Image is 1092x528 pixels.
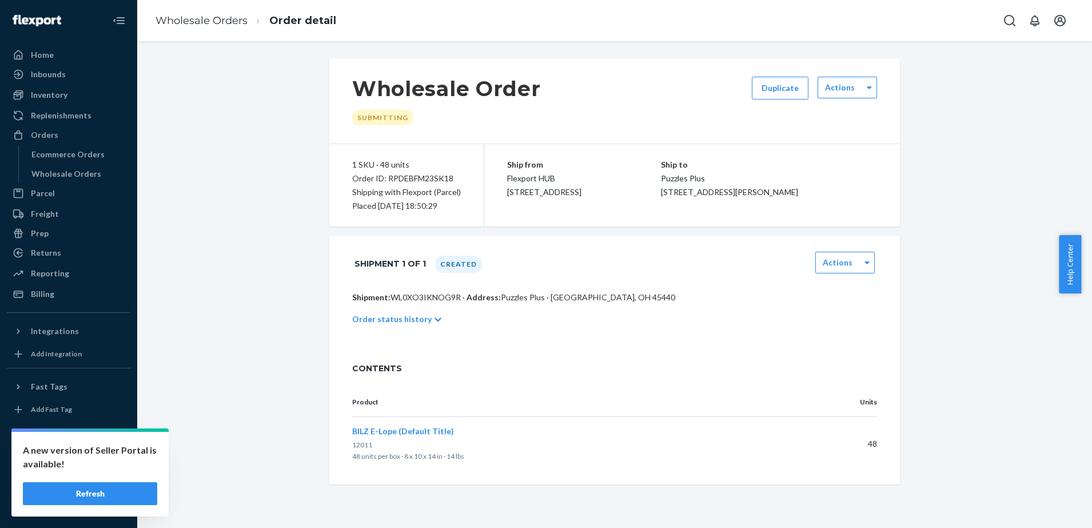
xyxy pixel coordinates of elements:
button: Fast Tags [7,378,130,396]
div: Reporting [31,268,69,279]
div: Add Integration [31,349,82,359]
span: Address: [467,292,501,302]
a: Add Fast Tag [7,400,130,419]
div: Order ID: RPDEBFM23SK18 [352,172,461,185]
button: Open Search Box [998,9,1021,32]
a: Ecommerce Orders [26,145,131,164]
div: Replenishments [31,110,91,121]
h1: Shipment 1 of 1 [354,252,426,276]
button: Open notifications [1023,9,1046,32]
a: Billing [7,285,130,303]
ol: breadcrumbs [146,4,345,38]
div: Wholesale Orders [31,168,101,180]
a: Add Integration [7,345,130,363]
div: Add Fast Tag [31,404,72,414]
a: Parcel [7,184,130,203]
div: Billing [31,288,54,300]
p: Product [352,397,811,407]
button: BILZ E-Lope (Default Title) [352,426,454,437]
button: Duplicate [752,77,808,100]
a: Order detail [269,14,336,27]
a: Orders [7,126,130,144]
a: Inventory [7,86,130,104]
span: Puzzles Plus [STREET_ADDRESS][PERSON_NAME] [661,173,798,197]
div: Inventory [31,89,67,101]
p: Shipping with Flexport (Parcel) [352,185,461,199]
div: Home [31,49,54,61]
button: Talk to Support [7,457,130,475]
p: A new version of Seller Portal is available! [23,443,157,471]
button: Help Center [1059,235,1081,293]
div: Placed [DATE] 18:50:29 [352,199,461,213]
div: Integrations [31,325,79,337]
span: 12011 [352,440,372,449]
img: Flexport logo [13,15,61,26]
p: Order status history [352,313,432,325]
div: 1 SKU · 48 units [352,158,461,172]
button: Integrations [7,322,130,340]
a: Help Center [7,477,130,495]
button: Give Feedback [7,496,130,514]
a: Home [7,46,130,64]
span: BILZ E-Lope (Default Title) [352,426,454,436]
span: CONTENTS [352,363,877,374]
a: Returns [7,244,130,262]
button: Refresh [23,482,157,505]
h1: Wholesale Order [352,77,541,101]
span: Shipment: [352,292,390,302]
div: Returns [31,247,61,259]
label: Actions [823,257,852,268]
button: Open account menu [1049,9,1071,32]
a: Settings [7,438,130,456]
div: Fast Tags [31,381,67,392]
a: Reporting [7,264,130,283]
p: Ship to [661,158,878,172]
span: Flexport HUB [STREET_ADDRESS] [507,173,581,197]
label: Actions [825,82,855,93]
div: Freight [31,208,59,220]
a: Prep [7,224,130,243]
div: Inbounds [31,69,66,80]
a: Wholesale Orders [156,14,248,27]
p: WL0XO3IKNOG9R · Puzzles Plus · [GEOGRAPHIC_DATA], OH 45440 [352,292,877,303]
button: Close Navigation [107,9,130,32]
div: Prep [31,228,49,239]
div: Parcel [31,188,55,199]
a: Replenishments [7,106,130,125]
div: Orders [31,129,58,141]
p: Units [829,397,877,407]
a: Wholesale Orders [26,165,131,183]
p: 48 [829,438,877,450]
a: Inbounds [7,65,130,84]
div: Submitting [352,110,413,125]
p: Ship from [507,158,661,172]
a: Freight [7,205,130,223]
p: 48 units per box · 8 x 10 x 14 in · 14 lbs [352,451,811,462]
div: Created [435,256,482,273]
div: Ecommerce Orders [31,149,105,160]
iframe: Opens a widget where you can chat to one of our agents [1019,494,1081,522]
